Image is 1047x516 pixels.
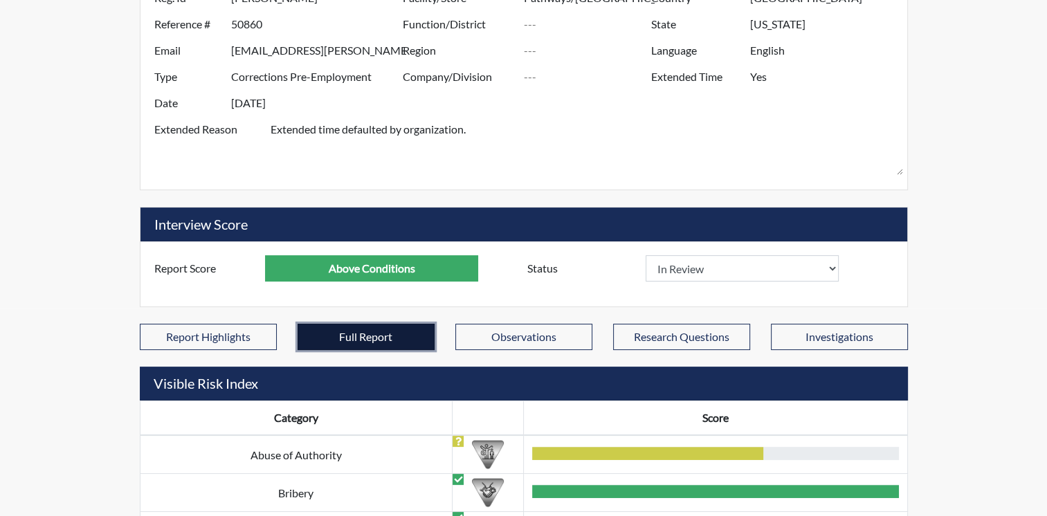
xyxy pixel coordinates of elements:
label: Extended Reason [144,116,271,176]
img: CATEGORY%20ICON-03.c5611939.png [472,477,504,508]
label: Email [144,37,231,64]
label: Report Score [144,255,266,282]
input: --- [523,11,655,37]
th: Score [524,401,908,436]
label: Extended Time [641,64,750,90]
input: --- [750,11,903,37]
button: Report Highlights [140,324,277,350]
input: --- [523,64,655,90]
label: Company/Division [392,64,524,90]
label: Region [392,37,524,64]
input: --- [231,64,406,90]
input: --- [750,37,903,64]
label: Reference # [144,11,231,37]
div: Document a decision to hire or decline a candiate [517,255,904,282]
button: Observations [455,324,592,350]
input: --- [231,11,406,37]
button: Research Questions [613,324,750,350]
button: Full Report [298,324,435,350]
button: Investigations [771,324,908,350]
input: --- [265,255,478,282]
th: Category [140,401,453,436]
span: Abuse of Authority [251,448,342,461]
label: Status [517,255,646,282]
input: --- [231,90,406,116]
h5: Visible Risk Index [140,367,908,400]
label: Type [144,64,231,90]
input: --- [523,37,655,64]
label: Function/District [392,11,524,37]
h5: Interview Score [140,208,907,241]
input: --- [750,64,903,90]
span: Bribery [278,486,313,499]
label: Date [144,90,231,116]
label: Language [641,37,750,64]
input: --- [231,37,406,64]
img: CATEGORY%20ICON-01.94e51fac.png [472,439,504,470]
label: State [641,11,750,37]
